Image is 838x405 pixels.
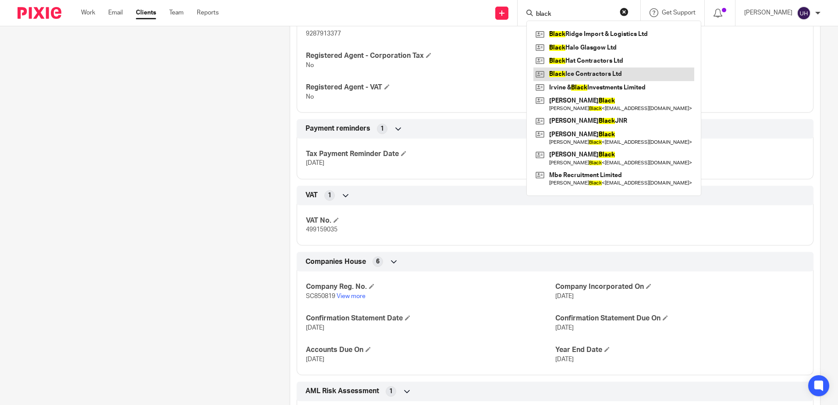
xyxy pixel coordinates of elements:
[305,191,318,200] span: VAT
[555,325,574,331] span: [DATE]
[306,345,555,355] h4: Accounts Due On
[555,356,574,362] span: [DATE]
[328,191,331,200] span: 1
[620,7,628,16] button: Clear
[555,282,804,291] h4: Company Incorporated On
[306,314,555,323] h4: Confirmation Statement Date
[197,8,219,17] a: Reports
[389,387,393,396] span: 1
[376,257,380,266] span: 6
[306,149,555,159] h4: Tax Payment Reminder Date
[305,387,379,396] span: AML Risk Assessment
[662,10,696,16] span: Get Support
[744,8,792,17] p: [PERSON_NAME]
[136,8,156,17] a: Clients
[306,227,337,233] span: 499159035
[305,257,366,266] span: Companies House
[337,293,366,299] a: View more
[306,160,324,166] span: [DATE]
[380,124,384,133] span: 1
[81,8,95,17] a: Work
[169,8,184,17] a: Team
[108,8,123,17] a: Email
[306,51,555,60] h4: Registered Agent - Corporation Tax
[18,7,61,19] img: Pixie
[535,11,614,18] input: Search
[306,282,555,291] h4: Company Reg. No.
[306,62,314,68] span: No
[555,293,574,299] span: [DATE]
[306,216,555,225] h4: VAT No.
[555,314,804,323] h4: Confirmation Statement Due On
[306,83,555,92] h4: Registered Agent - VAT
[305,124,370,133] span: Payment reminders
[306,325,324,331] span: [DATE]
[306,293,335,299] span: SC850819
[306,356,324,362] span: [DATE]
[797,6,811,20] img: svg%3E
[306,31,341,37] span: 9287913377
[306,94,314,100] span: No
[555,345,804,355] h4: Year End Date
